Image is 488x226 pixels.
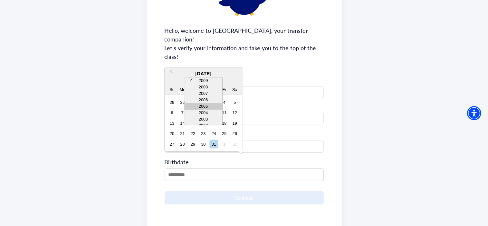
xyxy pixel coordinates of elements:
[165,68,176,78] button: Previous Month
[184,110,222,116] div: 2004
[184,77,222,84] div: 2009
[220,119,229,127] div: Choose Friday, December 18th, 2009
[165,102,324,109] span: Last Name
[184,90,222,97] div: 2007
[199,140,208,148] div: Choose Wednesday, December 30th, 2009
[178,85,187,94] div: Mo
[165,26,324,61] span: Hello, welcome to [GEOGRAPHIC_DATA], your transfer companion! Let's verify your information and t...
[165,76,324,84] span: First Name
[230,85,239,94] div: Sa
[184,122,222,129] div: 2002
[189,77,193,84] span: ✓
[167,119,176,127] div: Choose Sunday, December 13th, 2009
[209,140,218,148] div: Choose Thursday, December 31st, 2009
[167,85,176,94] div: Su
[188,129,197,138] div: Choose Tuesday, December 22nd, 2009
[167,98,176,106] div: Choose Sunday, November 29th, 2009
[220,85,229,94] div: Fr
[220,98,229,106] div: Choose Friday, December 4th, 2009
[184,97,222,103] div: 2006
[220,140,229,148] div: Not available Friday, January 1st, 2010
[165,112,324,124] input: Phone Number
[167,97,240,149] div: month 2009-12
[184,116,222,122] div: 2003
[167,129,176,138] div: Choose Sunday, December 20th, 2009
[220,129,229,138] div: Choose Friday, December 25th, 2009
[165,86,324,99] input: Phone Number
[188,119,197,127] div: Choose Tuesday, December 15th, 2009
[165,168,324,181] input: MM/DD/YYYY
[167,140,176,148] div: Choose Sunday, December 27th, 2009
[230,98,239,106] div: Choose Saturday, December 5th, 2009
[178,129,187,138] div: Choose Monday, December 21st, 2009
[178,140,187,148] div: Choose Monday, December 28th, 2009
[209,119,218,127] div: Choose Thursday, December 17th, 2009
[230,129,239,138] div: Choose Saturday, December 26th, 2009
[188,140,197,148] div: Choose Tuesday, December 29th, 2009
[220,108,229,117] div: Choose Friday, December 11th, 2009
[184,103,222,110] div: 2005
[230,119,239,127] div: Choose Saturday, December 19th, 2009
[199,129,208,138] div: Choose Wednesday, December 23rd, 2009
[467,106,481,120] div: Accessibility Menu
[178,119,187,127] div: Choose Monday, December 14th, 2009
[178,98,187,106] div: Choose Monday, November 30th, 2009
[167,108,176,117] div: Choose Sunday, December 6th, 2009
[230,108,239,117] div: Choose Saturday, December 12th, 2009
[165,158,189,166] span: Birthdate
[209,129,218,138] div: Choose Thursday, December 24th, 2009
[178,108,187,117] div: Choose Monday, December 7th, 2009
[230,140,239,148] div: Not available Saturday, January 2nd, 2010
[184,84,222,90] div: 2008
[199,119,208,127] div: Choose Wednesday, December 16th, 2009
[165,70,242,77] div: [DATE]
